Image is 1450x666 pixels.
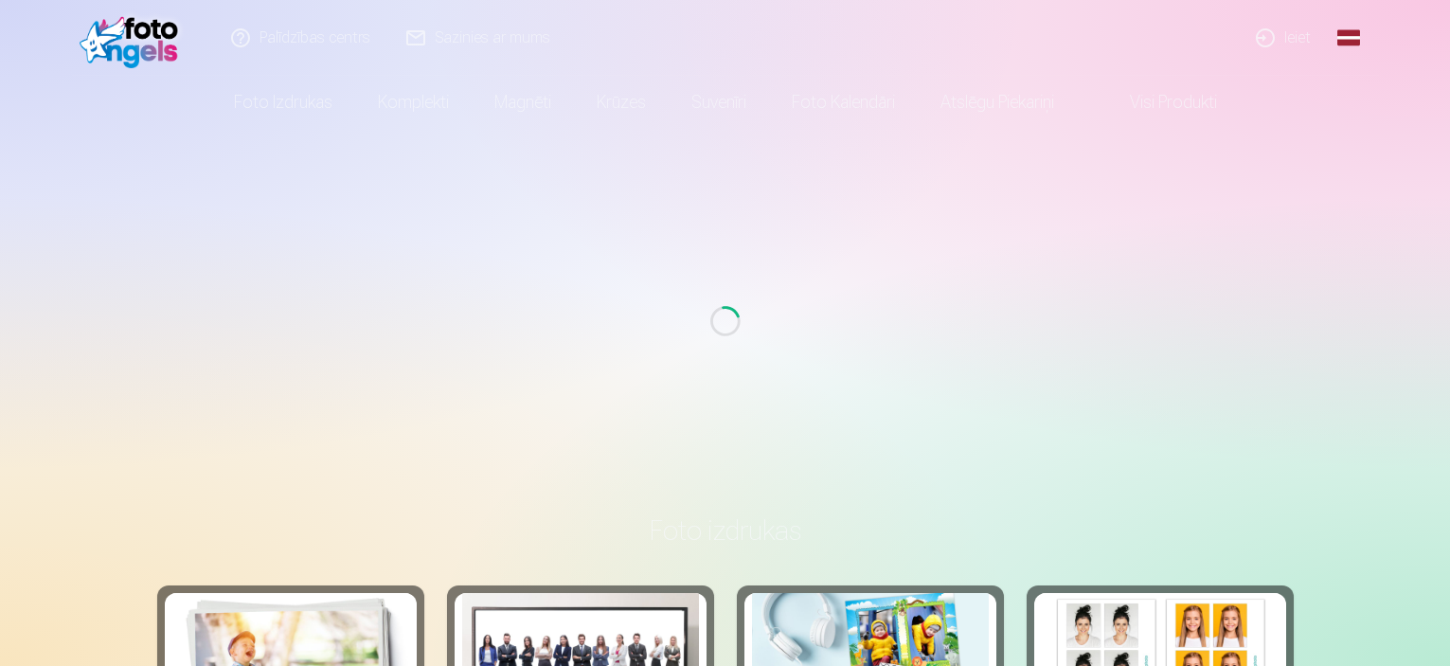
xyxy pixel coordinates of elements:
a: Atslēgu piekariņi [918,76,1077,129]
a: Suvenīri [669,76,769,129]
a: Foto izdrukas [211,76,355,129]
a: Foto kalendāri [769,76,918,129]
h3: Foto izdrukas [172,513,1279,548]
img: /fa1 [80,8,188,68]
a: Komplekti [355,76,472,129]
a: Krūzes [574,76,669,129]
a: Visi produkti [1077,76,1240,129]
a: Magnēti [472,76,574,129]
